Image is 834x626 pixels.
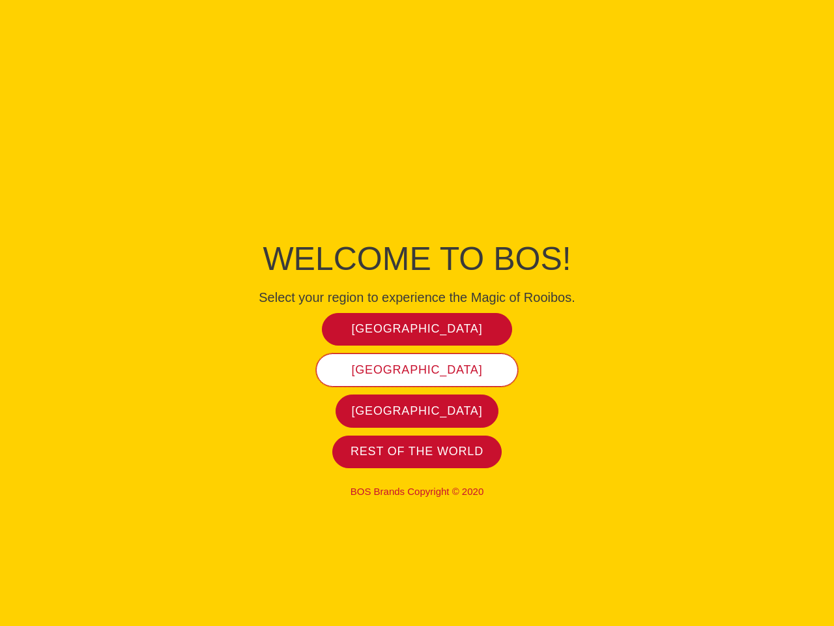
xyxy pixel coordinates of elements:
[352,404,483,419] span: [GEOGRAPHIC_DATA]
[124,236,710,282] h1: Welcome to BOS!
[316,353,519,387] a: [GEOGRAPHIC_DATA]
[332,436,502,469] a: Rest of the world
[351,444,483,459] span: Rest of the world
[124,486,710,498] p: BOS Brands Copyright © 2020
[352,363,483,378] span: [GEOGRAPHIC_DATA]
[336,395,498,428] a: [GEOGRAPHIC_DATA]
[322,313,513,346] a: [GEOGRAPHIC_DATA]
[352,321,483,336] span: [GEOGRAPHIC_DATA]
[368,124,466,222] img: Bos Brands
[124,290,710,305] h4: Select your region to experience the Magic of Rooibos.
